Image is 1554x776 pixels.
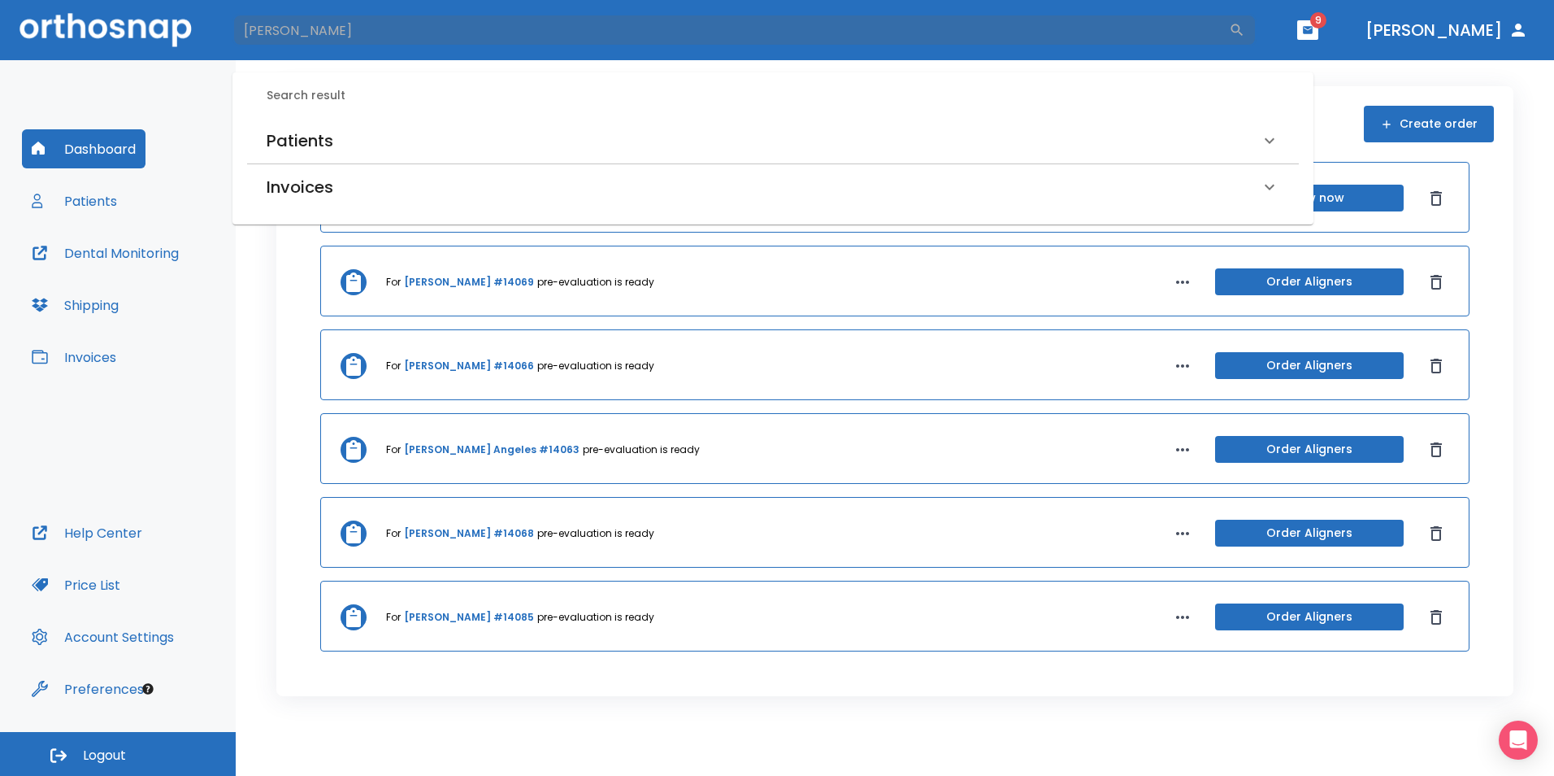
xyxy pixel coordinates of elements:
[537,526,654,541] p: pre-evaluation is ready
[267,174,333,200] h6: Invoices
[1364,106,1494,142] button: Create order
[1423,604,1449,630] button: Dismiss
[404,275,534,290] a: [PERSON_NAME] #14069
[22,565,130,604] button: Price List
[1423,437,1449,463] button: Dismiss
[1215,352,1404,379] button: Order Aligners
[1215,268,1404,295] button: Order Aligners
[404,526,534,541] a: [PERSON_NAME] #14068
[20,13,192,46] img: Orthosnap
[232,14,1229,46] input: Search by Patient Name or Case #
[1499,721,1538,760] div: Open Intercom Messenger
[141,682,155,696] div: Tooltip anchor
[22,338,126,377] button: Invoices
[1215,520,1404,547] button: Order Aligners
[22,617,184,656] button: Account Settings
[267,128,333,154] h6: Patients
[1359,15,1534,45] button: [PERSON_NAME]
[537,275,654,290] p: pre-evaluation is ready
[247,118,1299,163] div: Patients
[386,610,401,625] p: For
[247,164,1299,210] div: Invoices
[83,747,126,765] span: Logout
[537,610,654,625] p: pre-evaluation is ready
[22,513,152,552] button: Help Center
[1423,353,1449,379] button: Dismiss
[22,129,145,168] button: Dashboard
[386,442,401,457] p: For
[22,286,128,325] button: Shipping
[1423,521,1449,547] button: Dismiss
[267,87,1299,105] h6: Search result
[386,359,401,373] p: For
[537,359,654,373] p: pre-evaluation is ready
[404,359,534,373] a: [PERSON_NAME] #14066
[386,526,401,541] p: For
[583,442,700,457] p: pre-evaluation is ready
[1310,12,1326,28] span: 9
[386,275,401,290] p: For
[1215,604,1404,630] button: Order Aligners
[22,181,127,220] button: Patients
[22,233,189,272] button: Dental Monitoring
[1423,269,1449,295] button: Dismiss
[404,610,534,625] a: [PERSON_NAME] #14085
[1215,436,1404,463] button: Order Aligners
[404,442,579,457] a: [PERSON_NAME] Angeles #14063
[1423,185,1449,211] button: Dismiss
[22,669,154,708] button: Preferences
